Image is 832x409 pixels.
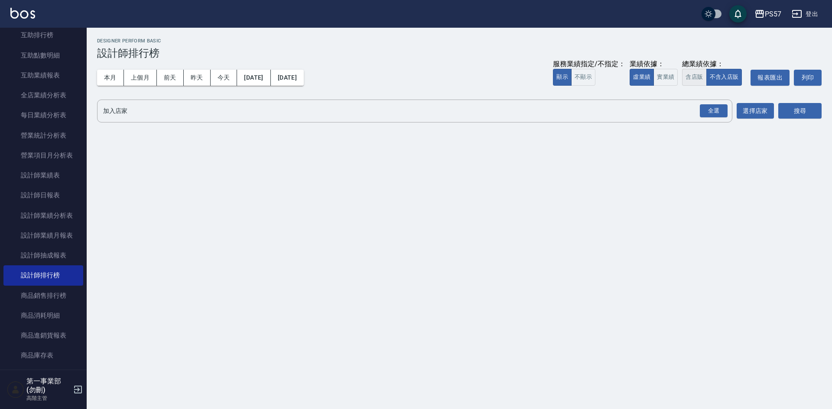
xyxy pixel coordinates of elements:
[653,69,678,86] button: 實業績
[3,245,83,265] a: 設計師抽成報表
[751,5,785,23] button: PS57
[630,60,678,69] div: 業績依據：
[765,9,781,19] div: PS57
[3,105,83,125] a: 每日業績分析表
[3,206,83,225] a: 設計師業績分析表
[778,103,822,119] button: 搜尋
[7,381,24,398] img: Person
[3,345,83,365] a: 商品庫存表
[706,69,742,86] button: 不含入店販
[97,47,822,59] h3: 設計師排行榜
[211,70,237,86] button: 今天
[3,65,83,85] a: 互助業績報表
[157,70,184,86] button: 前天
[3,265,83,285] a: 設計師排行榜
[794,70,822,86] button: 列印
[3,286,83,306] a: 商品銷售排行榜
[101,103,715,119] input: 店家名稱
[630,69,654,86] button: 虛業績
[3,225,83,245] a: 設計師業績月報表
[10,8,35,19] img: Logo
[3,325,83,345] a: 商品進銷貨報表
[571,69,595,86] button: 不顯示
[682,69,706,86] button: 含店販
[124,70,157,86] button: 上個月
[698,103,729,119] button: Open
[3,85,83,105] a: 全店業績分析表
[751,70,790,86] button: 報表匯出
[729,5,747,23] button: save
[682,60,746,69] div: 總業績依據：
[26,377,71,394] h5: 第一事業部 (勿刪)
[184,70,211,86] button: 昨天
[3,25,83,45] a: 互助排行榜
[97,38,822,44] h2: Designer Perform Basic
[3,185,83,205] a: 設計師日報表
[3,165,83,185] a: 設計師業績表
[553,60,625,69] div: 服務業績指定/不指定：
[26,394,71,402] p: 高階主管
[237,70,270,86] button: [DATE]
[3,126,83,145] a: 營業統計分析表
[788,6,822,22] button: 登出
[3,306,83,325] a: 商品消耗明細
[3,145,83,165] a: 營業項目月分析表
[3,366,83,386] a: 商品庫存盤點表
[700,104,728,118] div: 全選
[737,103,774,119] button: 選擇店家
[553,69,572,86] button: 顯示
[3,45,83,65] a: 互助點數明細
[97,70,124,86] button: 本月
[271,70,304,86] button: [DATE]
